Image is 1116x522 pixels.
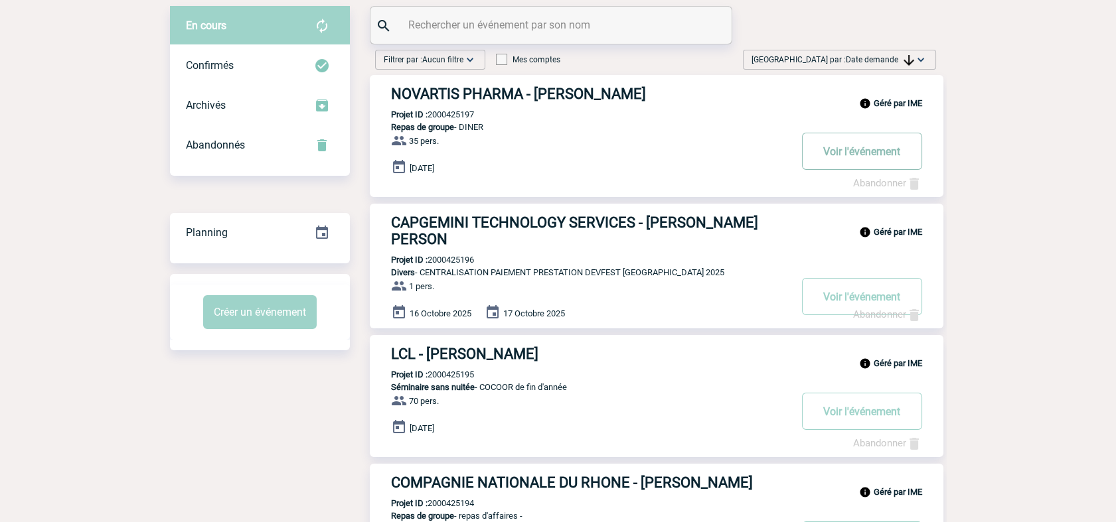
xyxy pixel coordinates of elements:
[170,125,350,165] div: Retrouvez ici tous vos événements annulés
[170,212,350,251] a: Planning
[186,59,234,72] span: Confirmés
[802,133,922,170] button: Voir l'événement
[203,295,317,329] button: Créer un événement
[370,474,943,491] a: COMPAGNIE NATIONALE DU RHONE - [PERSON_NAME]
[802,393,922,430] button: Voir l'événement
[186,139,245,151] span: Abandonnés
[370,255,474,265] p: 2000425196
[370,122,789,132] p: - DINER
[170,6,350,46] div: Retrouvez ici tous vos évènements avant confirmation
[370,511,789,521] p: - repas d'affaires -
[859,226,871,238] img: info_black_24dp.svg
[370,498,474,508] p: 2000425194
[384,53,463,66] span: Filtrer par :
[853,177,922,189] a: Abandonner
[410,423,434,433] span: [DATE]
[409,281,434,291] span: 1 pers.
[463,53,477,66] img: baseline_expand_more_white_24dp-b.png
[186,19,226,32] span: En cours
[186,226,228,239] span: Planning
[170,213,350,253] div: Retrouvez ici tous vos événements organisés par date et état d'avancement
[391,474,789,491] h3: COMPAGNIE NATIONALE DU RHONE - [PERSON_NAME]
[370,382,789,392] p: - COCOOR de fin d'année
[859,98,871,109] img: info_black_24dp.svg
[391,86,789,102] h3: NOVARTIS PHARMA - [PERSON_NAME]
[391,346,789,362] h3: LCL - [PERSON_NAME]
[853,308,922,320] a: Abandonner
[904,55,914,66] img: arrow_downward.png
[370,346,943,362] a: LCL - [PERSON_NAME]
[914,53,927,66] img: baseline_expand_more_white_24dp-b.png
[370,86,943,102] a: NOVARTIS PHARMA - [PERSON_NAME]
[391,109,428,119] b: Projet ID :
[370,369,474,379] p: 2000425195
[503,308,565,318] span: 17 Octobre 2025
[409,396,439,406] span: 70 pers.
[391,511,454,521] span: Repas de groupe
[409,136,439,146] span: 35 pers.
[370,267,789,277] p: - CENTRALISATION PAIEMENT PRESTATION DEVFEST [GEOGRAPHIC_DATA] 2025
[874,358,922,368] b: Géré par IME
[170,86,350,125] div: Retrouvez ici tous les événements que vous avez décidé d'archiver
[410,308,471,318] span: 16 Octobre 2025
[370,109,474,119] p: 2000425197
[391,382,475,392] span: Séminaire sans nuitée
[370,214,943,247] a: CAPGEMINI TECHNOLOGY SERVICES - [PERSON_NAME] PERSON
[405,15,700,34] input: Rechercher un événement par son nom
[874,227,922,237] b: Géré par IME
[391,255,428,265] b: Projet ID :
[391,267,415,277] span: Divers
[859,486,871,498] img: info_black_24dp.svg
[846,55,914,64] span: Date demande
[422,55,463,64] span: Aucun filtre
[802,278,922,315] button: Voir l'événement
[496,55,560,64] label: Mes comptes
[874,98,922,108] b: Géré par IME
[186,99,226,111] span: Archivés
[391,498,428,508] b: Projet ID :
[874,487,922,497] b: Géré par IME
[391,122,454,132] span: Repas de groupe
[853,437,922,449] a: Abandonner
[410,163,434,173] span: [DATE]
[752,53,914,66] span: [GEOGRAPHIC_DATA] par :
[859,358,871,369] img: info_black_24dp.svg
[391,369,428,379] b: Projet ID :
[391,214,789,247] h3: CAPGEMINI TECHNOLOGY SERVICES - [PERSON_NAME] PERSON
